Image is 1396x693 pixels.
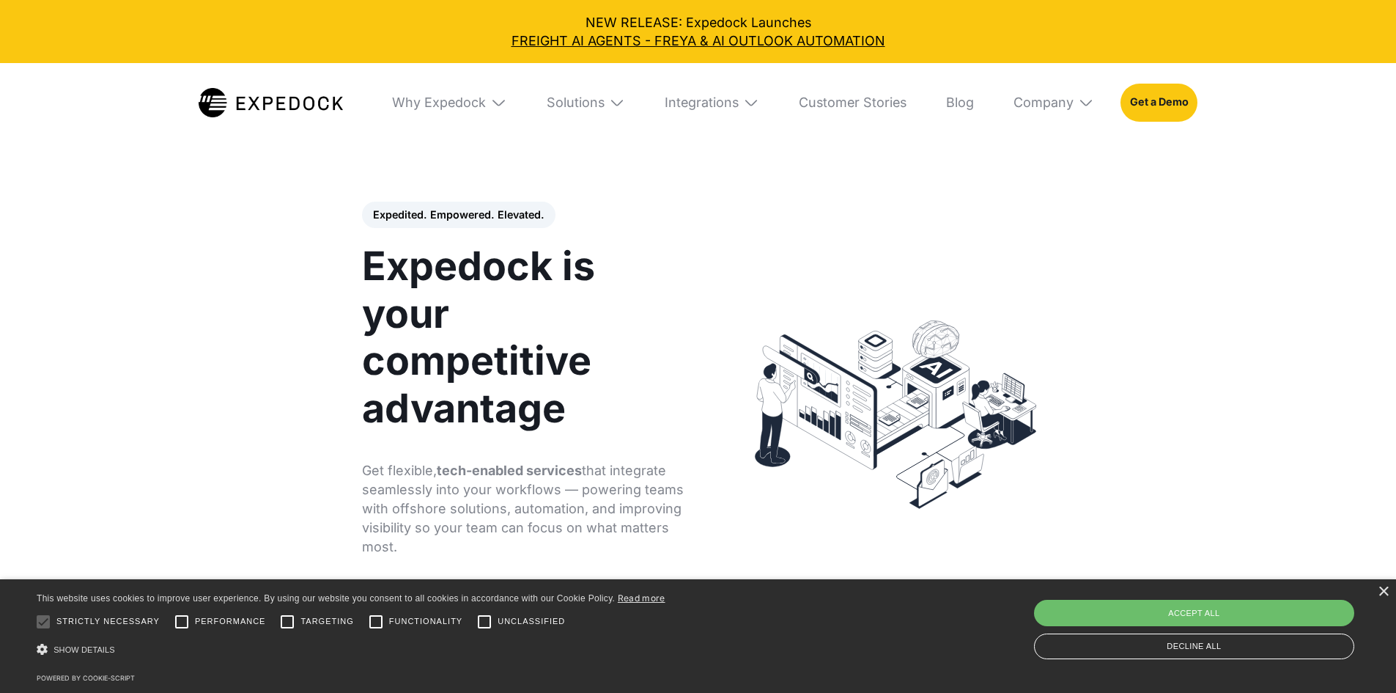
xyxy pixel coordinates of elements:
[1034,634,1354,659] div: Decline all
[379,63,520,142] div: Why Expedock
[37,593,615,604] span: This website uses cookies to improve user experience. By using our website you consent to all coo...
[651,63,772,142] div: Integrations
[392,95,486,111] div: Why Expedock
[1120,84,1197,122] a: Get a Demo
[13,13,1383,50] div: NEW RELEASE: Expedock Launches
[56,615,160,628] span: Strictly necessary
[13,32,1383,50] a: FREIGHT AI AGENTS - FREYA & AI OUTLOOK AUTOMATION
[37,674,135,682] a: Powered by cookie-script
[389,615,462,628] span: Functionality
[618,593,665,604] a: Read more
[498,615,565,628] span: Unclassified
[300,615,353,628] span: Targeting
[1034,600,1354,626] div: Accept all
[1000,63,1107,142] div: Company
[37,639,665,661] div: Show details
[933,63,987,142] a: Blog
[547,95,605,111] div: Solutions
[533,63,638,142] div: Solutions
[1323,623,1396,693] iframe: Chat Widget
[53,645,115,654] span: Show details
[362,243,687,432] h1: Expedock is your competitive advantage
[1013,95,1074,111] div: Company
[786,63,920,142] a: Customer Stories
[1378,587,1389,598] div: Close
[665,95,739,111] div: Integrations
[195,615,266,628] span: Performance
[362,461,687,557] p: Get flexible, that integrate seamlessly into your workflows — powering teams with offshore soluti...
[437,463,582,478] strong: tech-enabled services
